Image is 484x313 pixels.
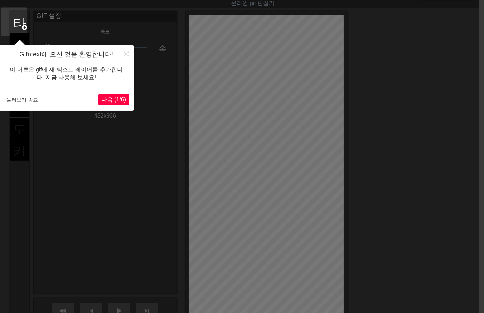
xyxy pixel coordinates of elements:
[118,45,134,62] button: 닫다
[4,59,129,89] div: 이 버튼은 gif에 새 텍스트 레이어를 추가합니다. 지금 사용해 보세요!
[4,94,41,105] button: 둘러보기 종료
[98,94,129,105] button: 다음
[4,51,129,59] h4: Gifntext에 오신 것을 환영합니다!
[101,96,126,103] span: 다음 (1/6)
